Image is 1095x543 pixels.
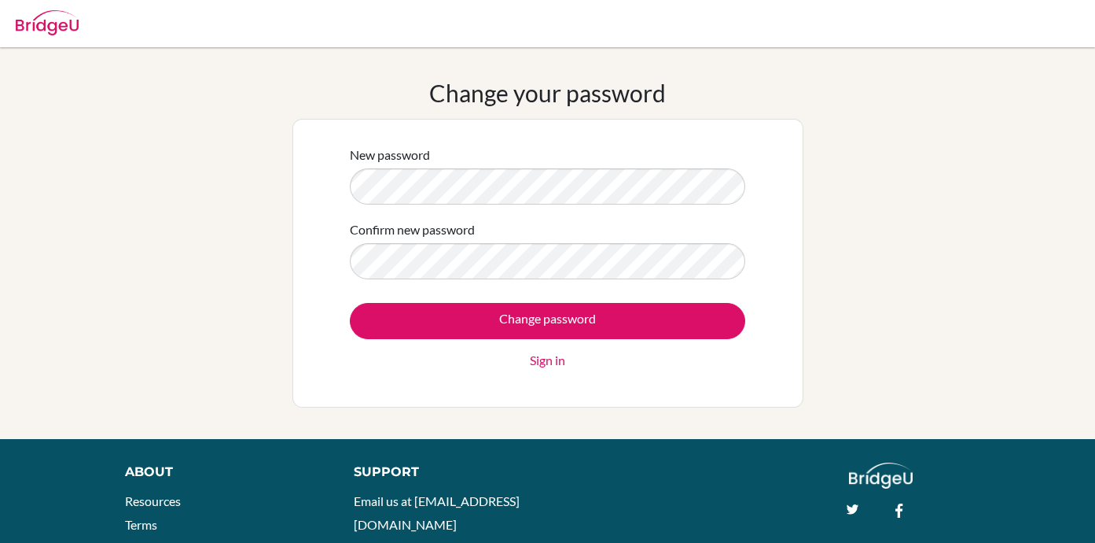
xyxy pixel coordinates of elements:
label: Confirm new password [350,220,475,239]
a: Sign in [530,351,565,370]
a: Email us at [EMAIL_ADDRESS][DOMAIN_NAME] [354,493,520,532]
a: Resources [125,493,181,508]
a: Terms [125,517,157,532]
h1: Change your password [429,79,666,107]
div: Support [354,463,531,482]
div: About [125,463,318,482]
img: logo_white@2x-f4f0deed5e89b7ecb1c2cc34c3e3d731f90f0f143d5ea2071677605dd97b5244.png [849,463,913,489]
img: Bridge-U [16,10,79,35]
label: New password [350,146,430,164]
input: Change password [350,303,745,339]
